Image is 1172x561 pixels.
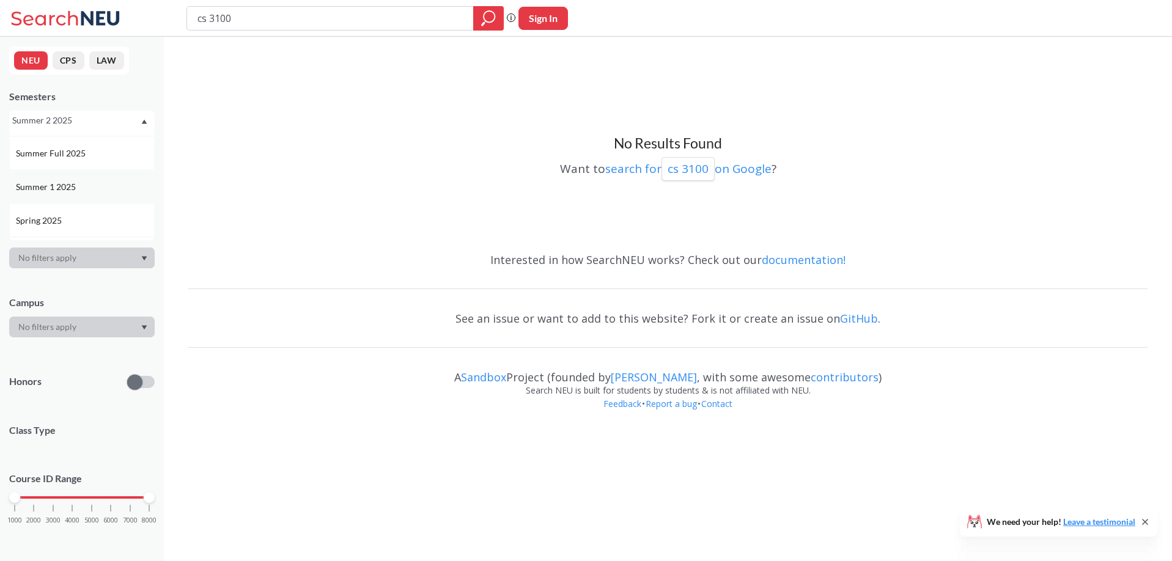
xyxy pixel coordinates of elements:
a: Leave a testimonial [1063,516,1135,527]
a: [PERSON_NAME] [611,370,697,384]
span: We need your help! [987,518,1135,526]
button: NEU [14,51,48,70]
p: Course ID Range [9,472,155,486]
span: 8000 [142,517,157,524]
div: Dropdown arrow [9,248,155,268]
svg: magnifying glass [481,10,496,27]
svg: Dropdown arrow [141,119,147,124]
span: 6000 [103,517,118,524]
div: A Project (founded by , with some awesome ) [188,359,1148,384]
div: See an issue or want to add to this website? Fork it or create an issue on . [188,301,1148,336]
input: Class, professor, course number, "phrase" [196,8,465,29]
p: Honors [9,375,42,389]
span: 1000 [7,517,22,524]
div: • • [188,397,1148,429]
div: Semesters [9,90,155,103]
span: 7000 [123,517,138,524]
a: contributors [811,370,879,384]
a: GitHub [840,311,878,326]
p: cs 3100 [668,161,709,177]
span: Spring 2025 [16,214,64,227]
div: Dropdown arrow [9,317,155,337]
svg: Dropdown arrow [141,325,147,330]
div: Interested in how SearchNEU works? Check out our [188,242,1148,277]
h3: No Results Found [188,134,1148,153]
div: Summer 2 2025 [12,114,140,127]
div: Search NEU is built for students by students & is not affiliated with NEU. [188,384,1148,397]
div: Campus [9,296,155,309]
a: Feedback [603,398,642,409]
span: 5000 [84,517,99,524]
a: Sandbox [461,370,506,384]
span: 2000 [26,517,41,524]
span: Summer Full 2025 [16,147,88,160]
a: Report a bug [645,398,698,409]
a: Contact [701,398,733,409]
button: CPS [53,51,84,70]
button: LAW [89,51,124,70]
div: Summer 2 2025Dropdown arrowFall 2025Summer 2 2025Summer Full 2025Summer 1 2025Spring 2025Fall 202... [9,111,155,130]
a: search forcs 3100on Google [605,161,772,177]
span: Class Type [9,424,155,437]
div: magnifying glass [473,6,504,31]
a: documentation! [762,252,846,267]
span: Summer 1 2025 [16,180,78,194]
div: Want to ? [188,153,1148,181]
span: 4000 [65,517,79,524]
button: Sign In [518,7,568,30]
svg: Dropdown arrow [141,256,147,261]
span: 3000 [46,517,61,524]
